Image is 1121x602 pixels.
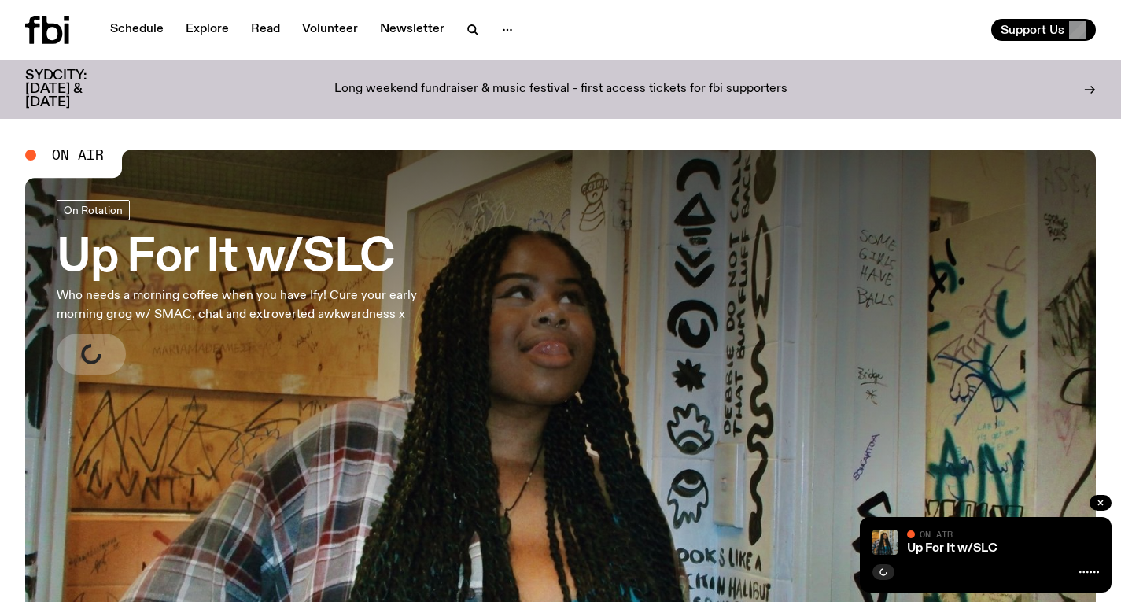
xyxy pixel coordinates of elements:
h3: SYDCITY: [DATE] & [DATE] [25,69,126,109]
p: Long weekend fundraiser & music festival - first access tickets for fbi supporters [334,83,787,97]
a: Schedule [101,19,173,41]
a: Explore [176,19,238,41]
p: Who needs a morning coffee when you have Ify! Cure your early morning grog w/ SMAC, chat and extr... [57,286,459,324]
span: On Air [52,148,104,162]
button: Support Us [991,19,1096,41]
a: Volunteer [293,19,367,41]
span: Support Us [1001,23,1064,37]
a: Up For It w/SLC [907,542,997,555]
a: On Rotation [57,200,130,220]
h3: Up For It w/SLC [57,236,459,280]
a: Up For It w/SLCWho needs a morning coffee when you have Ify! Cure your early morning grog w/ SMAC... [57,200,459,375]
a: Read [242,19,289,41]
span: On Rotation [64,204,123,216]
span: On Air [920,529,953,539]
a: Newsletter [371,19,454,41]
img: Ify - a Brown Skin girl with black braided twists, looking up to the side with her tongue stickin... [872,530,898,555]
